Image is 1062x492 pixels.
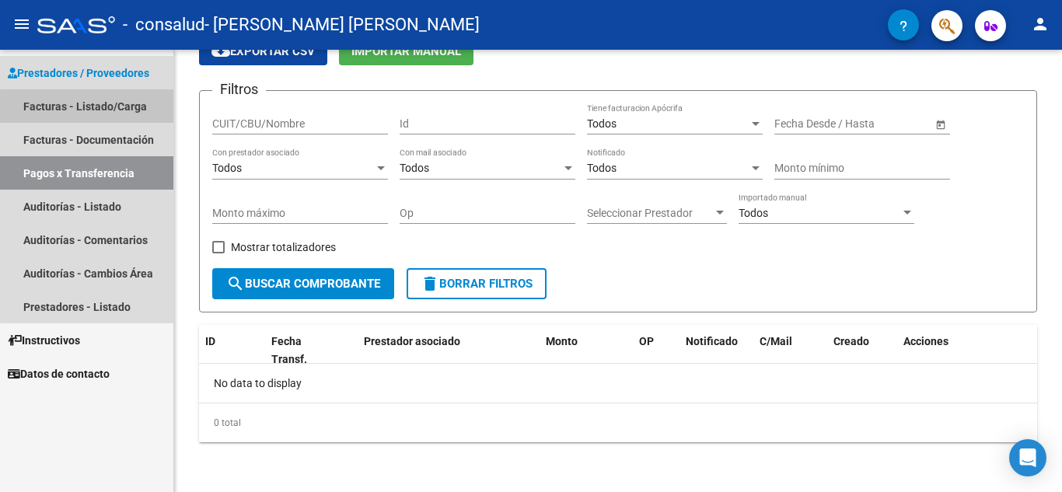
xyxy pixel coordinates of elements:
span: Buscar Comprobante [226,277,380,291]
span: Mostrar totalizadores [231,238,336,256]
datatable-header-cell: OP [633,325,679,376]
div: 0 total [199,403,1037,442]
span: Todos [212,162,242,174]
span: Todos [587,117,617,130]
span: Todos [587,162,617,174]
div: Open Intercom Messenger [1009,439,1046,476]
button: Exportar CSV [199,37,327,65]
mat-icon: search [226,274,245,293]
input: Start date [774,117,823,131]
span: Prestador asociado [364,335,460,347]
span: Notificado [686,335,738,347]
span: Monto [546,335,578,347]
mat-icon: menu [12,15,31,33]
span: OP [639,335,654,347]
span: Creado [833,335,869,347]
span: Exportar CSV [211,44,315,58]
datatable-header-cell: C/Mail [753,325,827,376]
span: Datos de contacto [8,365,110,382]
span: C/Mail [760,335,792,347]
input: End date [836,117,912,131]
button: Open calendar [932,116,948,132]
h3: Filtros [212,79,266,100]
datatable-header-cell: Monto [540,325,633,376]
span: Fecha Transf. [271,335,307,365]
button: Borrar Filtros [407,268,547,299]
datatable-header-cell: Notificado [679,325,753,376]
span: - [PERSON_NAME] [PERSON_NAME] [204,8,480,42]
span: Prestadores / Proveedores [8,65,149,82]
button: Buscar Comprobante [212,268,394,299]
button: Importar Manual [339,37,473,65]
span: Acciones [903,335,948,347]
div: No data to display [199,364,1037,403]
datatable-header-cell: Fecha Transf. [265,325,335,376]
span: Borrar Filtros [421,277,533,291]
mat-icon: delete [421,274,439,293]
datatable-header-cell: ID [199,325,265,376]
span: ID [205,335,215,347]
span: - consalud [123,8,204,42]
span: Importar Manual [351,44,461,58]
span: Instructivos [8,332,80,349]
datatable-header-cell: Acciones [897,325,1037,376]
mat-icon: cloud_download [211,41,230,60]
datatable-header-cell: Prestador asociado [358,325,540,376]
span: Todos [739,207,768,219]
mat-icon: person [1031,15,1050,33]
datatable-header-cell: Creado [827,325,897,376]
span: Seleccionar Prestador [587,207,713,220]
span: Todos [400,162,429,174]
